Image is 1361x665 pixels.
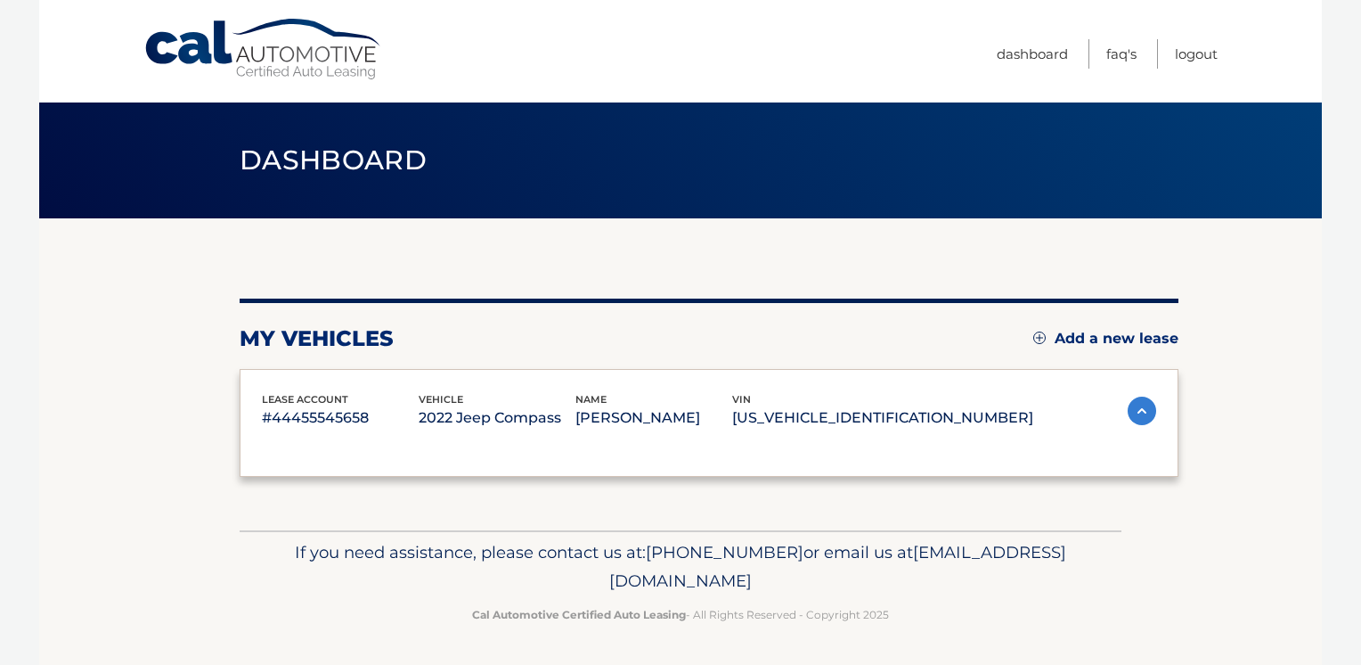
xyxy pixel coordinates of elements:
[419,393,463,406] span: vehicle
[1175,39,1218,69] a: Logout
[997,39,1068,69] a: Dashboard
[240,144,427,177] span: Dashboard
[732,393,751,406] span: vin
[646,542,803,562] span: [PHONE_NUMBER]
[262,393,348,406] span: lease account
[262,406,419,431] p: #44455545658
[419,406,575,431] p: 2022 Jeep Compass
[251,605,1110,624] p: - All Rights Reserved - Copyright 2025
[1128,397,1156,425] img: accordion-active.svg
[1033,330,1178,348] a: Add a new lease
[143,18,384,81] a: Cal Automotive
[1033,332,1046,344] img: add.svg
[1106,39,1137,69] a: FAQ's
[609,542,1066,591] span: [EMAIL_ADDRESS][DOMAIN_NAME]
[472,608,686,621] strong: Cal Automotive Certified Auto Leasing
[732,406,1033,431] p: [US_VEHICLE_IDENTIFICATION_NUMBER]
[575,393,607,406] span: name
[240,325,394,352] h2: my vehicles
[251,538,1110,595] p: If you need assistance, please contact us at: or email us at
[575,406,732,431] p: [PERSON_NAME]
